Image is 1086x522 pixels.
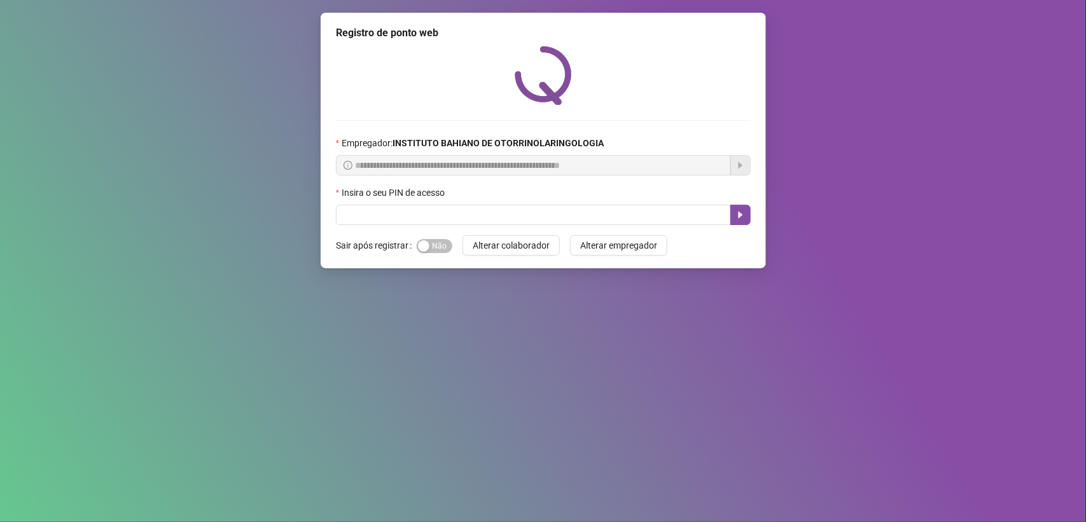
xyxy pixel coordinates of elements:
[515,46,572,105] img: QRPoint
[580,238,657,252] span: Alterar empregador
[344,161,352,170] span: info-circle
[463,235,560,256] button: Alterar colaborador
[570,235,667,256] button: Alterar empregador
[342,136,604,150] span: Empregador :
[473,238,550,252] span: Alterar colaborador
[393,138,604,148] strong: INSTITUTO BAHIANO DE OTORRINOLARINGOLOGIA
[336,186,453,200] label: Insira o seu PIN de acesso
[336,25,751,41] div: Registro de ponto web
[735,210,746,220] span: caret-right
[336,235,417,256] label: Sair após registrar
